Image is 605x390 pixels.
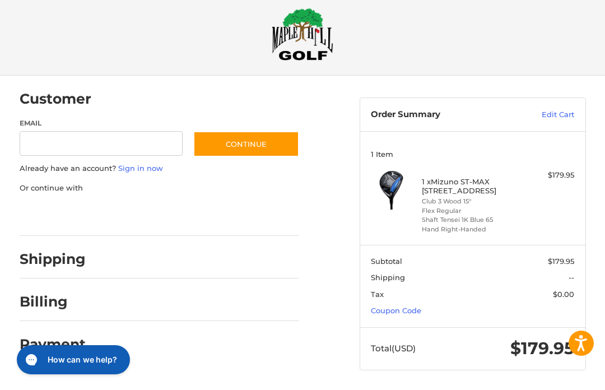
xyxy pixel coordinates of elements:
[422,225,521,235] li: Hand Right-Handed
[509,110,574,121] a: Edit Cart
[371,257,402,266] span: Subtotal
[422,197,521,207] li: Club 3 Wood 15°
[513,360,605,390] iframe: Google Customer Reviews
[371,343,416,354] span: Total (USD)
[422,216,521,225] li: Shaft Tensei 1K Blue 65
[371,290,384,299] span: Tax
[20,294,85,311] h2: Billing
[371,110,509,121] h3: Order Summary
[11,342,133,379] iframe: Gorgias live chat messenger
[20,119,183,129] label: Email
[569,273,574,282] span: --
[20,91,91,108] h2: Customer
[16,205,100,225] iframe: PayPal-paypal
[20,164,299,175] p: Already have an account?
[548,257,574,266] span: $179.95
[371,273,405,282] span: Shipping
[523,170,574,182] div: $179.95
[422,207,521,216] li: Flex Regular
[118,164,163,173] a: Sign in now
[510,338,574,359] span: $179.95
[371,307,421,315] a: Coupon Code
[20,336,86,354] h2: Payment
[272,8,333,61] img: Maple Hill Golf
[193,132,299,157] button: Continue
[20,251,86,268] h2: Shipping
[371,150,574,159] h3: 1 Item
[20,183,299,194] p: Or continue with
[422,178,521,196] h4: 1 x Mizuno ST-MAX [STREET_ADDRESS]
[553,290,574,299] span: $0.00
[206,205,290,225] iframe: PayPal-venmo
[111,205,195,225] iframe: PayPal-paylater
